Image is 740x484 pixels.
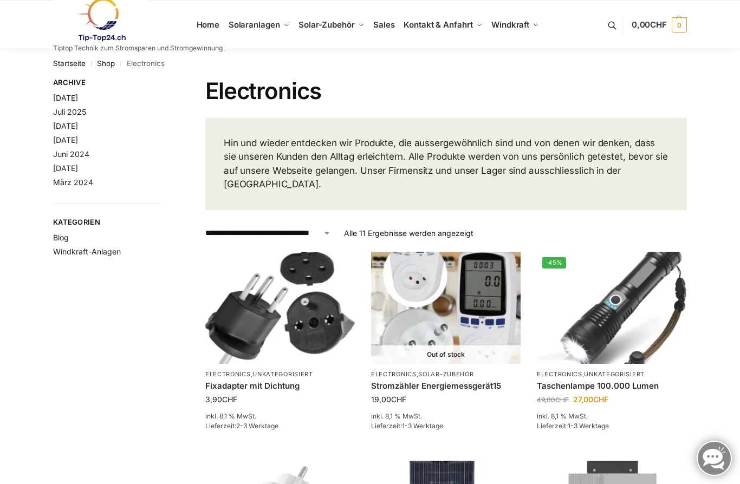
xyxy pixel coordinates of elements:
span: Solaranlagen [229,19,280,30]
span: CHF [391,395,406,404]
a: Kontakt & Anfahrt [399,1,487,49]
span: 0,00 [632,19,667,30]
a: -45%Extrem Starke Taschenlampe [537,252,686,364]
a: [DATE] [53,121,78,130]
p: inkl. 8,1 % MwSt. [537,411,686,421]
a: Shop [97,59,115,68]
span: / [115,60,126,68]
a: Electronics [205,370,251,378]
bdi: 49,00 [537,396,569,404]
span: Lieferzeit: [205,422,278,430]
a: Solar-Zubehör [418,370,473,378]
nav: Breadcrumb [53,49,687,77]
a: Stromzähler Energiemessgerät15 [371,381,521,391]
a: Out of stockStromzähler Schweizer Stecker-2 [371,252,521,364]
a: [DATE] [53,163,78,173]
img: Extrem Starke Taschenlampe [537,252,686,364]
span: 1-3 Werktage [568,422,609,430]
a: Juni 2024 [53,149,89,159]
button: Close filters [161,78,167,90]
a: Electronics [371,370,417,378]
span: Lieferzeit: [371,422,443,430]
a: Sales [369,1,399,49]
bdi: 19,00 [371,395,406,404]
span: 0 [672,17,687,32]
a: Solaranlagen [224,1,294,49]
a: Unkategorisiert [584,370,645,378]
span: / [86,60,97,68]
span: Solar-Zubehör [298,19,355,30]
a: Solar-Zubehör [294,1,369,49]
p: inkl. 8,1 % MwSt. [371,411,521,421]
a: Unkategorisiert [252,370,313,378]
span: 1-3 Werktage [402,422,443,430]
span: Sales [373,19,395,30]
a: Electronics [537,370,582,378]
a: Startseite [53,59,86,68]
span: Kontakt & Anfahrt [404,19,472,30]
p: inkl. 8,1 % MwSt. [205,411,355,421]
span: CHF [555,396,569,404]
span: CHF [593,395,608,404]
p: , [371,370,521,378]
h1: Electronics [205,77,687,104]
a: [DATE] [53,135,78,145]
p: Hin und wieder entdecken wir Produkte, die aussergewöhnlich sind und von denen wir denken, dass s... [224,136,668,192]
p: Alle 11 Ergebnisse werden angezeigt [344,227,473,239]
a: [DATE] [53,93,78,102]
span: Archive [53,77,161,88]
a: Juli 2025 [53,107,86,116]
select: Shop-Reihenfolge [205,227,331,239]
a: März 2024 [53,178,93,187]
a: Fixadapter mit Dichtung [205,381,355,391]
span: Windkraft [491,19,529,30]
span: Kategorien [53,217,161,228]
span: 2-3 Werktage [236,422,278,430]
img: Stromzähler Schweizer Stecker-2 [371,252,521,364]
span: CHF [222,395,237,404]
p: Tiptop Technik zum Stromsparen und Stromgewinnung [53,45,223,51]
a: Taschenlampe 100.000 Lumen [537,381,686,391]
a: Windkraft-Anlagen [53,247,121,256]
bdi: 3,90 [205,395,237,404]
p: , [205,370,355,378]
a: Windkraft [487,1,544,49]
a: 0,00CHF 0 [632,9,687,41]
img: Fixadapter mit Dichtung [205,252,355,364]
bdi: 27,00 [573,395,608,404]
span: Lieferzeit: [537,422,609,430]
p: , [537,370,686,378]
a: Blog [53,233,69,242]
span: CHF [650,19,667,30]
